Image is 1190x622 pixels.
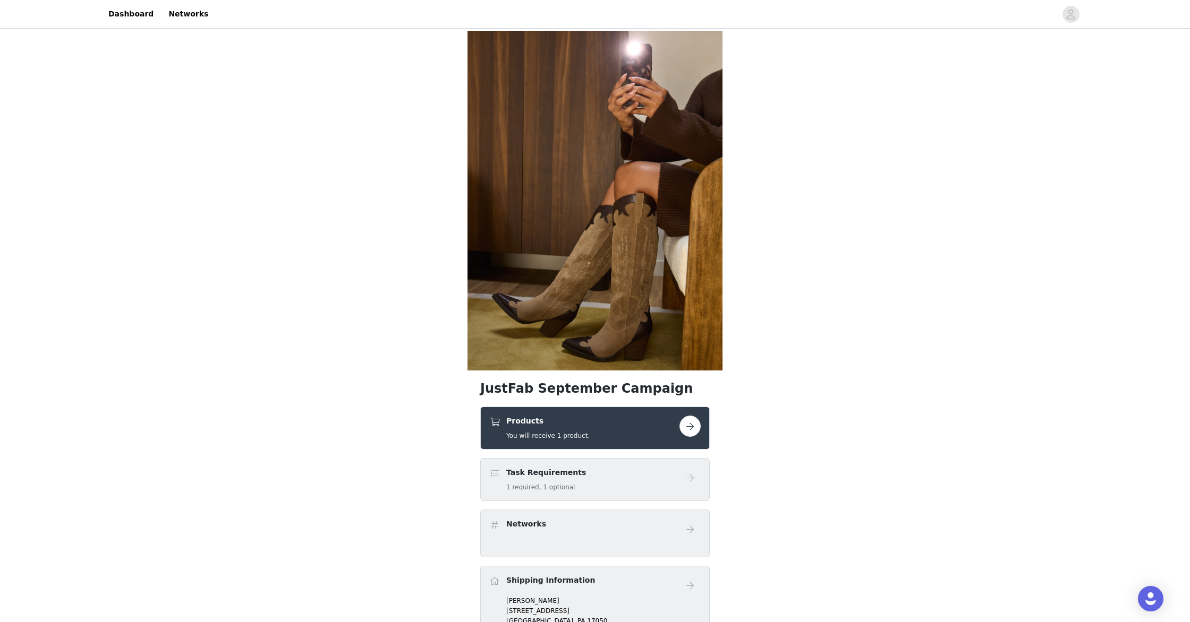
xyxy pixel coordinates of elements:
img: campaign image [467,31,722,370]
a: Networks [162,2,215,26]
h5: You will receive 1 product. [506,431,590,440]
p: [PERSON_NAME] [506,596,701,606]
div: Products [480,407,710,450]
div: Open Intercom Messenger [1138,586,1163,611]
div: Task Requirements [480,458,710,501]
p: [STREET_ADDRESS] [506,606,701,616]
a: Dashboard [102,2,160,26]
h1: JustFab September Campaign [480,379,710,398]
h5: 1 required, 1 optional [506,482,586,492]
div: Networks [480,509,710,557]
h4: Task Requirements [506,467,586,478]
h4: Networks [506,519,546,530]
div: avatar [1066,6,1076,23]
h4: Products [506,416,590,427]
h4: Shipping Information [506,575,595,586]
